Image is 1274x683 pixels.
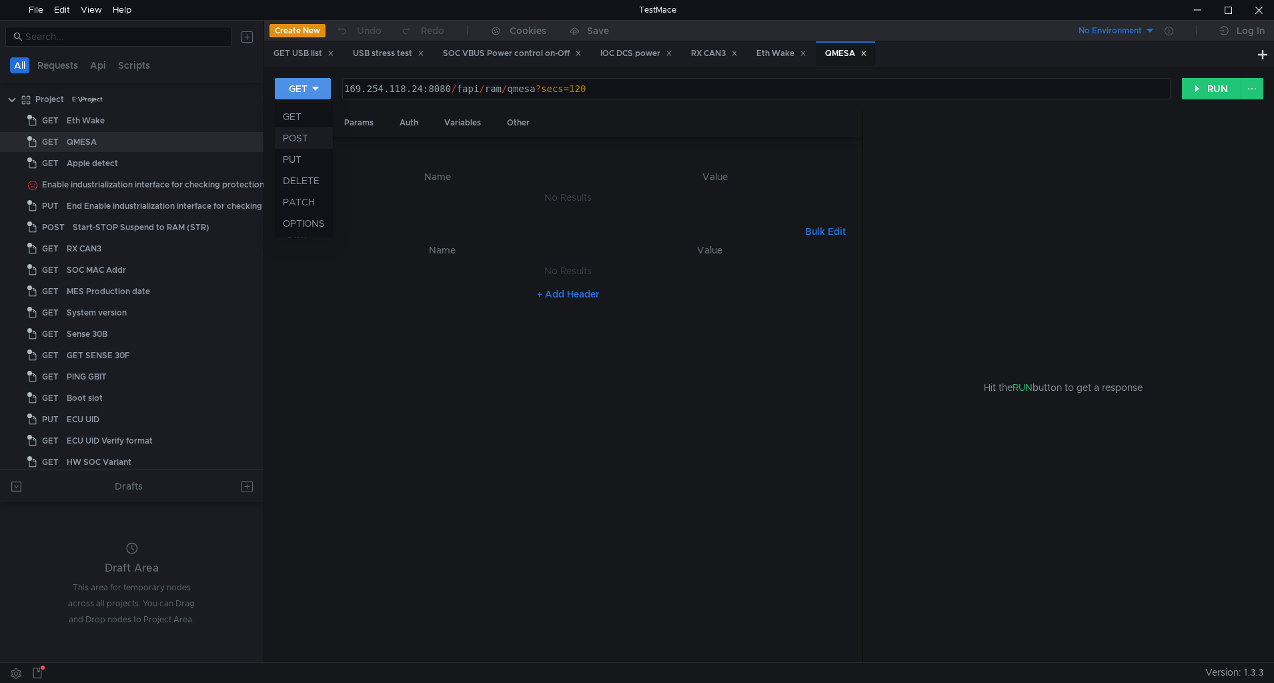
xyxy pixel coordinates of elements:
li: DELETE [275,170,333,191]
li: GET [275,106,333,127]
li: PATCH [275,191,333,213]
li: POST [275,127,333,149]
li: PUT [275,149,333,170]
li: OPTIONS [275,213,333,234]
